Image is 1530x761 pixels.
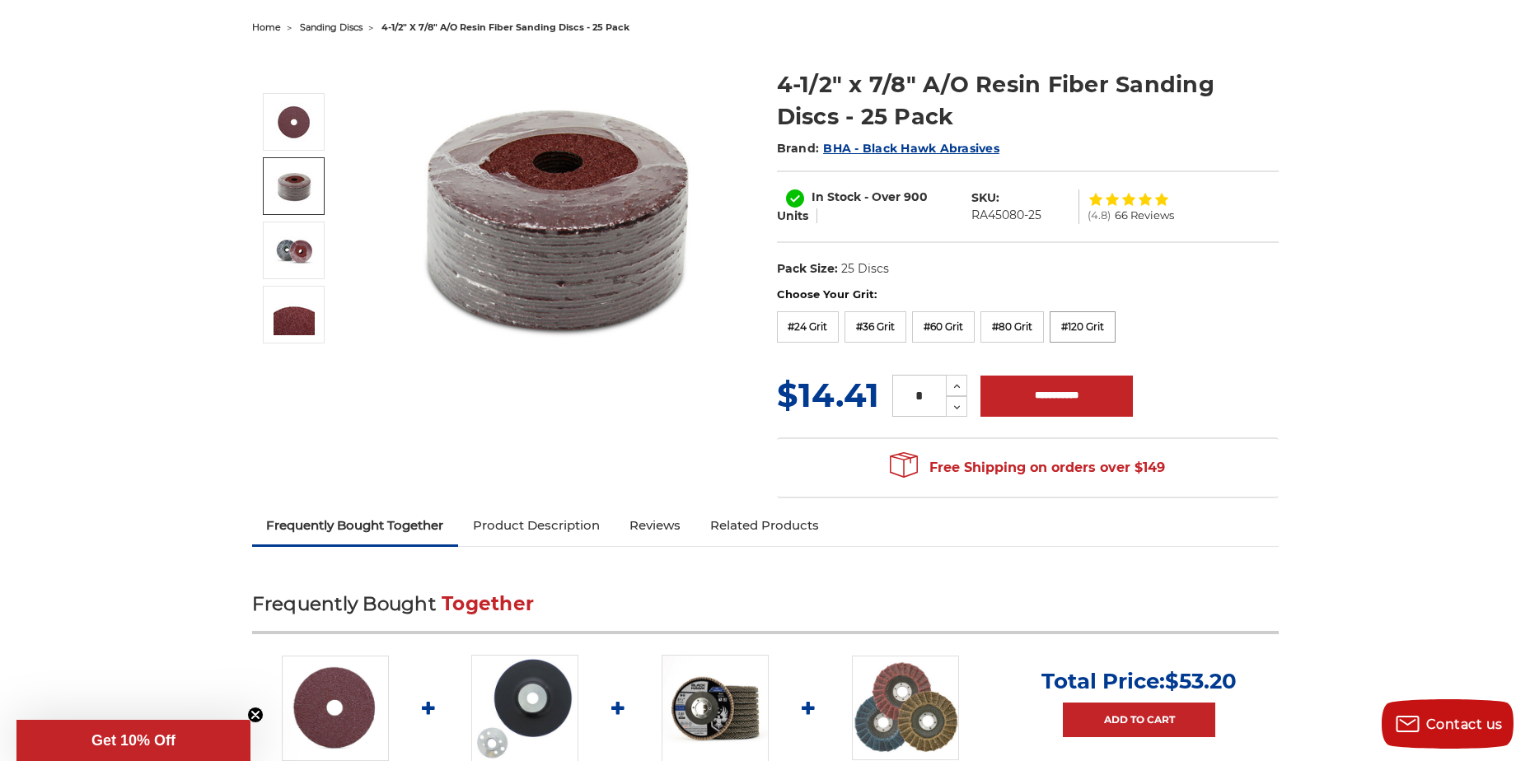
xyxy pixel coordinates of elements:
img: 4-1/2" x 7/8" A/O Resin Fiber Sanding Discs - 25 Pack [274,166,315,207]
label: Choose Your Grit: [777,287,1279,303]
img: 4.5 inch resin fiber disc [282,656,389,761]
span: $53.20 [1165,668,1237,694]
img: 4.5 inch resin fiber disc [393,51,723,380]
span: Brand: [777,141,820,156]
span: $14.41 [777,375,879,415]
span: Get 10% Off [91,732,175,749]
button: Contact us [1382,699,1514,749]
img: 4-1/2" x 7/8" A/O Resin Fiber Sanding Discs - 25 Pack [274,294,315,335]
a: Frequently Bought Together [252,507,459,544]
span: In Stock [812,189,861,204]
span: Units [777,208,808,223]
button: Close teaser [247,707,264,723]
span: - Over [864,189,901,204]
a: Related Products [695,507,834,544]
dd: RA45080-25 [971,207,1041,224]
a: sanding discs [300,21,363,33]
span: Free Shipping on orders over $149 [890,451,1165,484]
img: 4.5 inch resin fiber disc [274,102,315,142]
span: 4-1/2" x 7/8" a/o resin fiber sanding discs - 25 pack [381,21,629,33]
dd: 25 Discs [841,260,889,278]
h1: 4-1/2" x 7/8" A/O Resin Fiber Sanding Discs - 25 Pack [777,68,1279,133]
span: Contact us [1426,717,1503,732]
a: BHA - Black Hawk Abrasives [823,141,999,156]
a: Reviews [615,507,695,544]
span: Frequently Bought [252,592,436,615]
a: Add to Cart [1063,703,1215,737]
span: 900 [904,189,928,204]
dt: Pack Size: [777,260,838,278]
a: home [252,21,281,33]
img: 4-1/2" x 7/8" A/O Resin Fiber Sanding Discs - 25 Pack [274,230,315,271]
span: (4.8) [1088,210,1111,221]
span: Together [442,592,534,615]
span: 66 Reviews [1115,210,1174,221]
dt: SKU: [971,189,999,207]
a: Product Description [458,507,615,544]
p: Total Price: [1041,668,1237,694]
div: Get 10% OffClose teaser [16,720,250,761]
